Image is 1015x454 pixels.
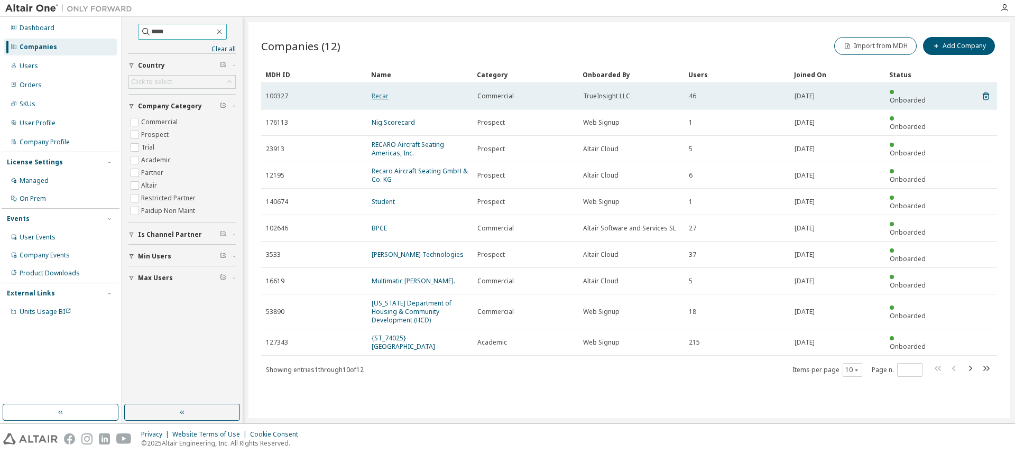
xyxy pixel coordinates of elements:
[583,118,620,127] span: Web Signup
[266,308,284,316] span: 53890
[220,230,226,239] span: Clear filter
[128,223,236,246] button: Is Channel Partner
[689,92,696,100] span: 46
[5,3,137,14] img: Altair One
[372,276,455,285] a: Multimatic [PERSON_NAME].
[688,66,786,83] div: Users
[583,338,620,347] span: Web Signup
[689,198,693,206] span: 1
[128,54,236,77] button: Country
[477,118,505,127] span: Prospect
[834,37,917,55] button: Import from MDH
[20,100,35,108] div: SKUs
[890,228,926,237] span: Onboarded
[131,78,172,86] div: Click to select
[266,251,281,259] span: 3533
[372,166,468,184] a: Recaro Aircraft Seating GmbH & Co. KG
[795,92,815,100] span: [DATE]
[128,95,236,118] button: Company Category
[689,251,696,259] span: 37
[794,66,881,83] div: Joined On
[20,194,46,203] div: On Prem
[890,201,926,210] span: Onboarded
[141,192,198,205] label: Restricted Partner
[795,251,815,259] span: [DATE]
[250,430,304,439] div: Cookie Consent
[890,254,926,263] span: Onboarded
[141,154,173,166] label: Academic
[7,215,30,223] div: Events
[795,198,815,206] span: [DATE]
[141,439,304,448] p: © 2025 Altair Engineering, Inc. All Rights Reserved.
[20,138,70,146] div: Company Profile
[689,277,693,285] span: 5
[20,43,57,51] div: Companies
[795,145,815,153] span: [DATE]
[872,363,922,377] span: Page n.
[141,430,172,439] div: Privacy
[477,198,505,206] span: Prospect
[266,118,288,127] span: 176113
[129,76,235,88] div: Click to select
[689,338,700,347] span: 215
[890,149,926,157] span: Onboarded
[689,171,693,180] span: 6
[583,171,619,180] span: Altair Cloud
[265,66,363,83] div: MDH ID
[477,308,514,316] span: Commercial
[792,363,862,377] span: Items per page
[372,224,387,233] a: BPCE
[20,24,54,32] div: Dashboard
[266,171,284,180] span: 12195
[890,342,926,351] span: Onboarded
[795,171,815,180] span: [DATE]
[372,140,444,157] a: RECARO Aircraft Seating Americas, Inc.
[889,66,934,83] div: Status
[128,245,236,268] button: Min Users
[20,119,56,127] div: User Profile
[220,274,226,282] span: Clear filter
[890,311,926,320] span: Onboarded
[689,224,696,233] span: 27
[371,66,468,83] div: Name
[220,252,226,261] span: Clear filter
[477,224,514,233] span: Commercial
[372,91,389,100] a: Recar
[583,145,619,153] span: Altair Cloud
[372,333,435,351] a: {ST_74025} [GEOGRAPHIC_DATA]
[372,197,395,206] a: Student
[266,277,284,285] span: 16619
[20,233,56,242] div: User Events
[138,274,173,282] span: Max Users
[477,277,514,285] span: Commercial
[3,433,58,444] img: altair_logo.svg
[583,66,680,83] div: Onboarded By
[845,366,860,374] button: 10
[477,66,574,83] div: Category
[266,198,288,206] span: 140674
[477,145,505,153] span: Prospect
[477,92,514,100] span: Commercial
[220,61,226,70] span: Clear filter
[583,198,620,206] span: Web Signup
[795,277,815,285] span: [DATE]
[477,251,505,259] span: Prospect
[583,308,620,316] span: Web Signup
[795,118,815,127] span: [DATE]
[138,230,202,239] span: Is Channel Partner
[689,145,693,153] span: 5
[689,118,693,127] span: 1
[372,299,451,325] a: [US_STATE] Department of Housing & Community Development (HCD)
[141,116,180,128] label: Commercial
[141,128,171,141] label: Prospect
[890,96,926,105] span: Onboarded
[266,224,288,233] span: 102646
[20,269,80,277] div: Product Downloads
[20,177,49,185] div: Managed
[20,81,42,89] div: Orders
[266,92,288,100] span: 100327
[172,430,250,439] div: Website Terms of Use
[138,61,165,70] span: Country
[81,433,93,444] img: instagram.svg
[583,277,619,285] span: Altair Cloud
